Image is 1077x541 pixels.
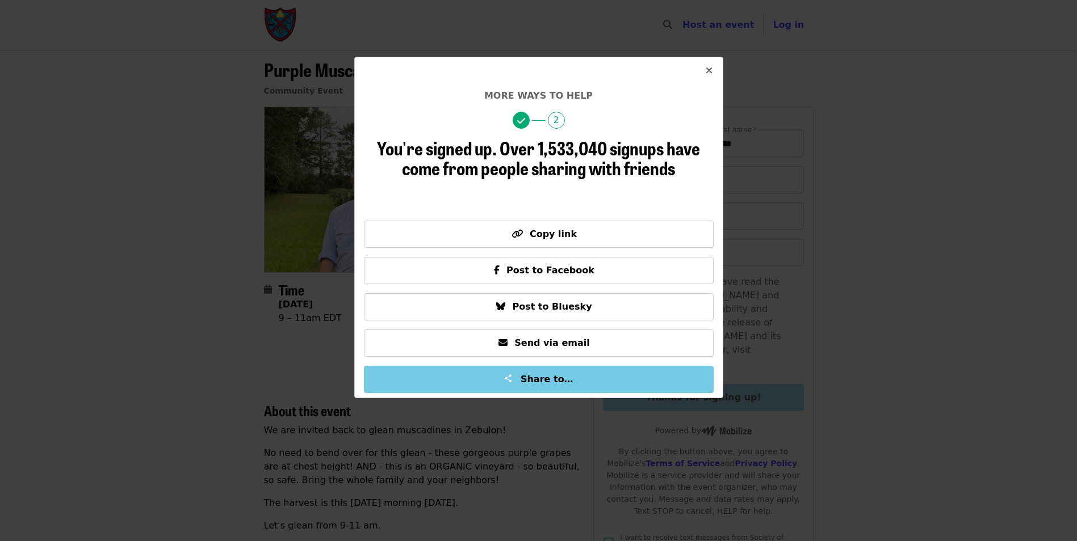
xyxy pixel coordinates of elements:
button: Send via email [364,329,714,357]
span: You're signed up. [377,134,497,161]
span: Send via email [514,337,589,348]
span: Share to… [521,374,573,384]
button: Post to Facebook [364,257,714,284]
i: bluesky icon [496,301,505,312]
span: Post to Facebook [506,265,594,276]
i: link icon [512,229,523,239]
button: Share to… [364,366,714,393]
button: Copy link [364,221,714,248]
span: Over 1,533,040 signups have come from people sharing with friends [402,134,700,181]
span: Copy link [530,229,577,239]
i: facebook-f icon [494,265,500,276]
button: Close [695,57,723,84]
i: times icon [706,65,713,76]
i: envelope icon [498,337,508,348]
img: Share [504,374,513,383]
span: Post to Bluesky [512,301,592,312]
span: 2 [548,112,565,129]
i: check icon [517,116,525,126]
button: Post to Bluesky [364,293,714,320]
span: More ways to help [484,90,593,101]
